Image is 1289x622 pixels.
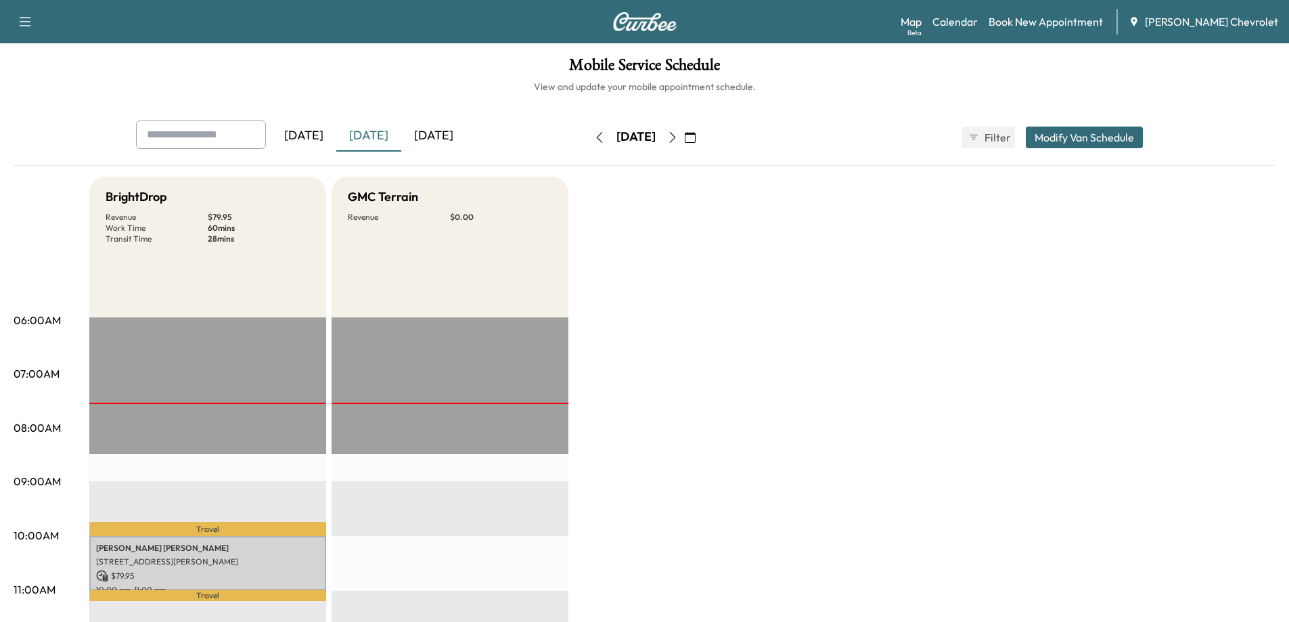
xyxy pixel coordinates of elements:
img: Curbee Logo [612,12,677,31]
p: 06:00AM [14,312,61,328]
p: 28 mins [208,234,310,244]
a: Calendar [932,14,978,30]
p: 08:00AM [14,420,61,436]
p: [STREET_ADDRESS][PERSON_NAME] [96,556,319,567]
p: Revenue [106,212,208,223]
button: Modify Van Schedule [1026,127,1143,148]
h6: View and update your mobile appointment schedule. [14,80,1275,93]
div: Beta [907,28,922,38]
p: Work Time [106,223,208,234]
p: $ 79.95 [208,212,310,223]
a: Book New Appointment [989,14,1103,30]
span: Filter [985,129,1009,146]
p: $ 0.00 [450,212,552,223]
p: 11:00AM [14,581,55,598]
a: MapBeta [901,14,922,30]
p: 10:00AM [14,527,59,543]
div: [DATE] [401,120,466,152]
div: [DATE] [336,120,401,152]
p: 07:00AM [14,365,60,382]
button: Filter [962,127,1015,148]
p: 60 mins [208,223,310,234]
p: 09:00AM [14,473,61,489]
p: 10:00 am - 11:00 am [96,585,319,596]
p: Travel [89,522,326,535]
p: $ 79.95 [96,570,319,582]
p: [PERSON_NAME] [PERSON_NAME] [96,543,319,554]
p: Revenue [348,212,450,223]
span: [PERSON_NAME] Chevrolet [1145,14,1278,30]
div: [DATE] [616,129,656,146]
h5: BrightDrop [106,187,167,206]
div: [DATE] [271,120,336,152]
h1: Mobile Service Schedule [14,57,1275,80]
p: Travel [89,590,326,601]
h5: GMC Terrain [348,187,418,206]
p: Transit Time [106,234,208,244]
